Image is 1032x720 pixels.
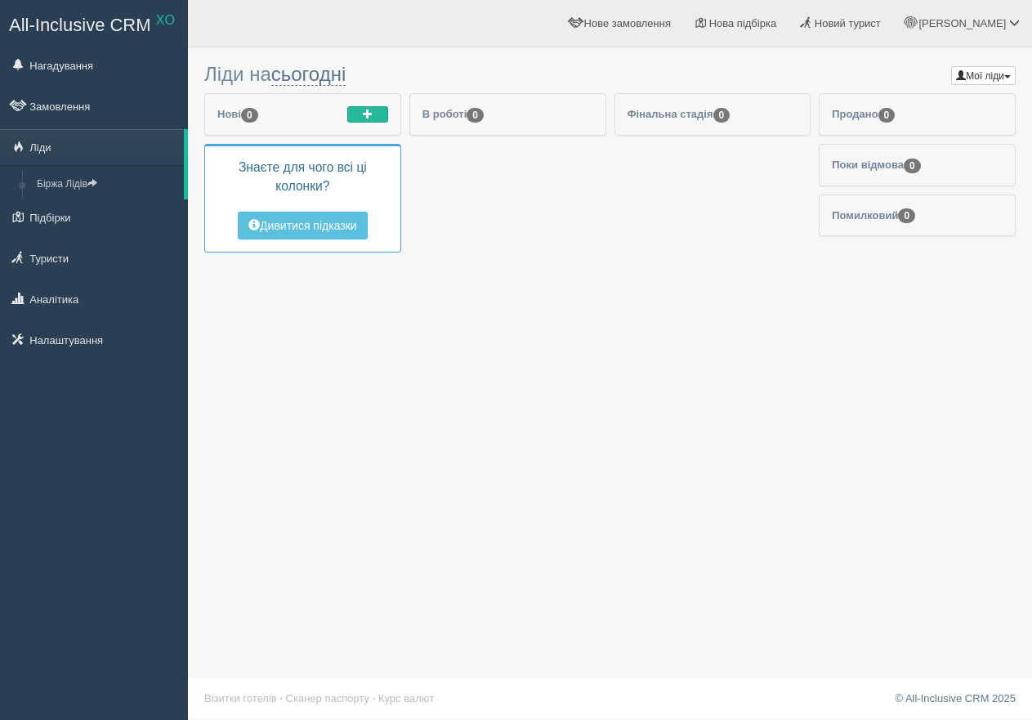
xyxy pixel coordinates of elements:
a: сьогодні [271,63,346,86]
span: 0 [904,159,921,173]
a: All-Inclusive CRM XO [1,1,187,46]
span: Поки відмова [832,159,920,171]
a: Сканер паспорту [286,692,369,704]
span: 0 [467,108,484,123]
span: 0 [878,108,896,123]
a: Курс валют [378,692,434,704]
span: Знаєте для чого всі ці колонки? [239,160,367,193]
span: В роботі [422,108,484,120]
span: · [279,692,283,704]
span: Помилковий [832,209,915,221]
span: [PERSON_NAME] [918,17,1006,29]
a: © All-Inclusive CRM 2025 [895,692,1016,704]
button: Мої ліди [951,66,1016,85]
span: 0 [898,208,915,223]
a: Візитки готелів [204,692,277,704]
span: Продано [832,108,895,120]
span: Нова підбірка [709,17,777,29]
span: Нові [217,108,258,120]
span: All-Inclusive CRM [9,15,151,35]
span: 0 [241,108,258,123]
span: Фінальна стадія [628,108,730,120]
button: Дивитися підказки [238,212,368,239]
span: Новий турист [815,17,881,29]
span: Нове замовлення [584,17,671,29]
a: Біржа Лідів [29,170,184,199]
span: · [373,692,376,704]
h3: Ліди на [204,64,1016,85]
sup: XO [156,13,175,27]
span: 0 [713,108,730,123]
